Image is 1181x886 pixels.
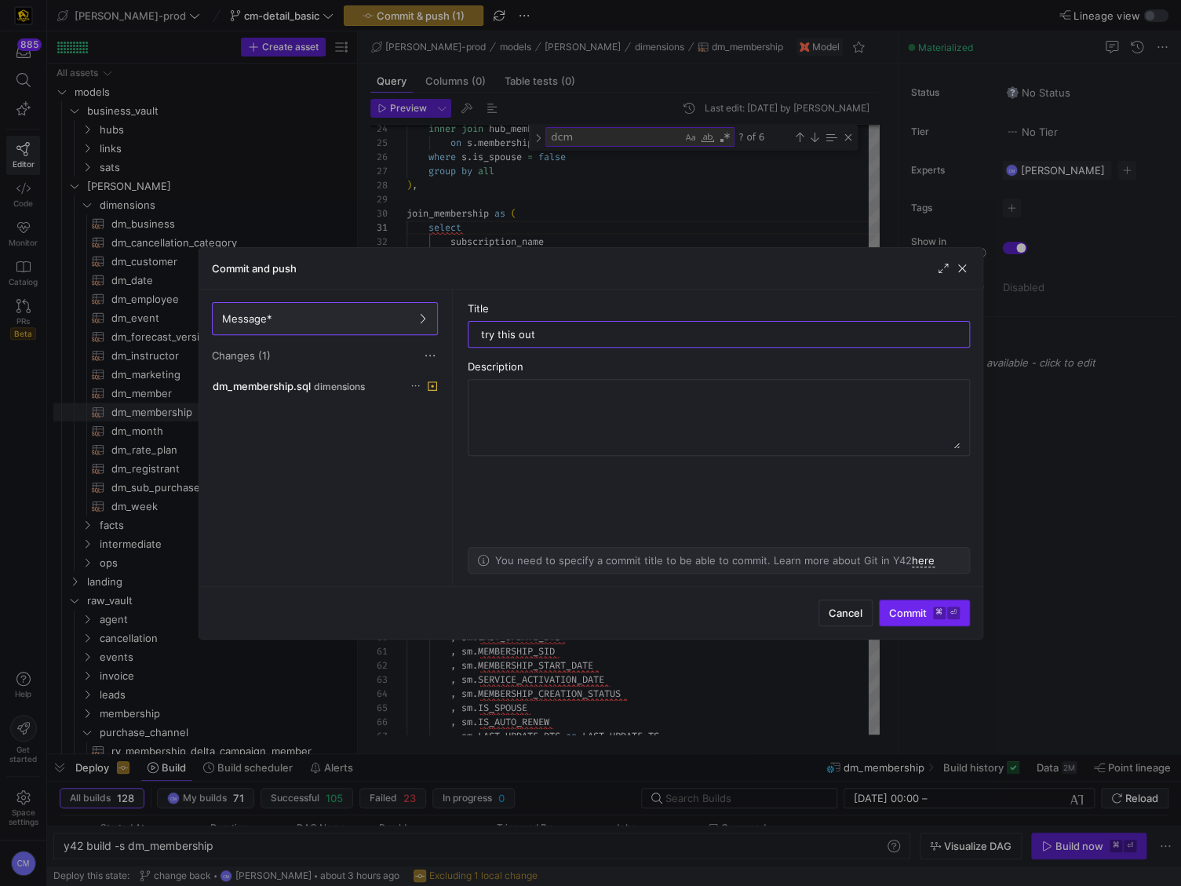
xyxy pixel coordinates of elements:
span: Cancel [829,607,862,619]
span: Commit [889,607,960,619]
button: dm_membership.sqldimensions [209,376,441,396]
button: Commit⌘⏎ [879,600,970,626]
kbd: ⏎ [947,607,960,619]
span: Changes (1) [212,349,271,362]
kbd: ⌘ [933,607,946,619]
span: Message* [222,312,272,325]
span: Title [468,302,489,315]
p: You need to specify a commit title to be able to commit. Learn more about Git in Y42 [495,554,935,567]
span: dimensions [314,381,365,392]
button: Cancel [818,600,873,626]
div: Description [468,360,970,373]
span: dm_membership.sql [213,380,311,392]
h3: Commit and push [212,262,297,275]
a: here [912,554,935,567]
button: Message* [212,302,438,335]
